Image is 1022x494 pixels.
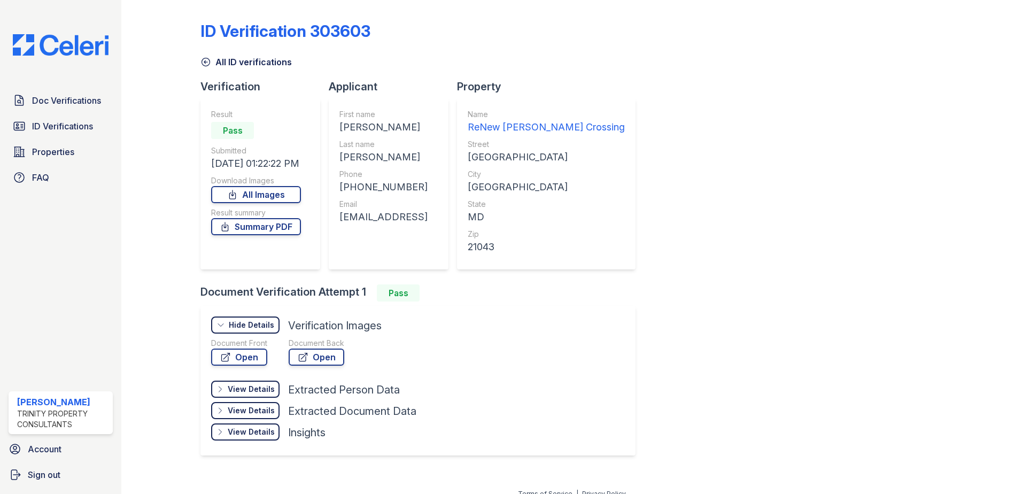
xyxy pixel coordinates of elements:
div: Pass [211,122,254,139]
div: Pass [377,284,420,302]
a: Account [4,438,117,460]
div: View Details [228,384,275,395]
div: ReNew [PERSON_NAME] Crossing [468,120,625,135]
div: Result summary [211,207,301,218]
a: Open [211,349,267,366]
div: Submitted [211,145,301,156]
div: Applicant [329,79,457,94]
a: Name ReNew [PERSON_NAME] Crossing [468,109,625,135]
div: View Details [228,427,275,437]
div: [PHONE_NUMBER] [339,180,428,195]
span: Account [28,443,61,456]
div: Last name [339,139,428,150]
a: Properties [9,141,113,163]
div: Name [468,109,625,120]
div: 21043 [468,240,625,254]
div: [DATE] 01:22:22 PM [211,156,301,171]
a: All ID verifications [200,56,292,68]
div: Extracted Person Data [288,382,400,397]
a: Open [289,349,344,366]
div: City [468,169,625,180]
span: Properties [32,145,74,158]
span: FAQ [32,171,49,184]
div: Document Front [211,338,267,349]
a: Sign out [4,464,117,485]
div: [PERSON_NAME] [339,150,428,165]
img: CE_Logo_Blue-a8612792a0a2168367f1c8372b55b34899dd931a85d93a1a3d3e32e68fde9ad4.png [4,34,117,56]
div: [PERSON_NAME] [17,396,109,408]
a: Doc Verifications [9,90,113,111]
div: Extracted Document Data [288,404,416,419]
div: Download Images [211,175,301,186]
div: [PERSON_NAME] [339,120,428,135]
a: ID Verifications [9,115,113,137]
iframe: chat widget [977,451,1011,483]
div: Property [457,79,644,94]
div: View Details [228,405,275,416]
div: Trinity Property Consultants [17,408,109,430]
div: Verification [200,79,329,94]
div: Phone [339,169,428,180]
div: Zip [468,229,625,240]
div: State [468,199,625,210]
span: Doc Verifications [32,94,101,107]
div: [EMAIL_ADDRESS] [339,210,428,225]
div: Email [339,199,428,210]
span: Sign out [28,468,60,481]
div: Document Verification Attempt 1 [200,284,644,302]
div: MD [468,210,625,225]
div: Result [211,109,301,120]
a: All Images [211,186,301,203]
div: First name [339,109,428,120]
div: [GEOGRAPHIC_DATA] [468,150,625,165]
div: [GEOGRAPHIC_DATA] [468,180,625,195]
div: Verification Images [288,318,382,333]
div: Hide Details [229,320,274,330]
div: Document Back [289,338,344,349]
div: ID Verification 303603 [200,21,370,41]
span: ID Verifications [32,120,93,133]
a: Summary PDF [211,218,301,235]
a: FAQ [9,167,113,188]
div: Street [468,139,625,150]
div: Insights [288,425,326,440]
